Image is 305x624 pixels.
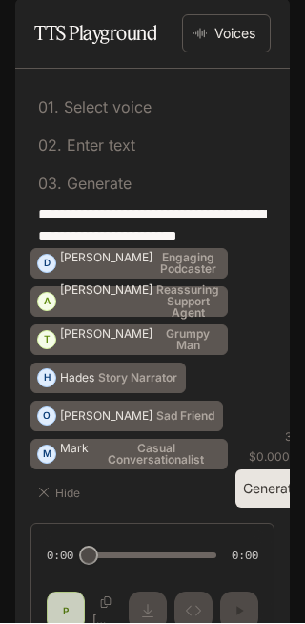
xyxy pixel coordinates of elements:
p: Hades [60,373,94,385]
p: [PERSON_NAME] [60,411,152,423]
button: MMarkCasual Conversationalist [30,440,228,470]
p: Generate [62,177,132,192]
h1: TTS Playground [34,15,156,53]
p: Mark [60,444,89,455]
p: Reassuring Support Agent [156,285,219,320]
button: Hide [30,478,91,509]
p: Grumpy Man [156,329,219,352]
button: T[PERSON_NAME]Grumpy Man [30,325,228,356]
p: Enter text [62,138,135,154]
p: 0 3 . [38,177,62,192]
button: O[PERSON_NAME]Sad Friend [30,402,223,432]
p: 0 1 . [38,100,59,115]
button: A[PERSON_NAME]Reassuring Support Agent [30,287,228,318]
p: Story Narrator [98,373,177,385]
p: Sad Friend [156,411,214,423]
p: Select voice [59,100,152,115]
button: D[PERSON_NAME]Engaging Podcaster [30,249,228,280]
div: A [38,287,55,318]
div: M [38,440,55,470]
div: T [38,325,55,356]
p: [PERSON_NAME] [60,253,152,264]
p: [PERSON_NAME] [60,285,152,297]
p: 0 2 . [38,138,62,154]
div: O [38,402,55,432]
div: H [38,364,55,394]
button: open drawer [14,10,49,44]
p: Engaging Podcaster [156,253,219,276]
p: Casual Conversationalist [92,444,219,467]
p: [PERSON_NAME] [60,329,152,341]
button: Voices [182,15,271,53]
div: D [38,249,55,280]
button: HHadesStory Narrator [30,364,186,394]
